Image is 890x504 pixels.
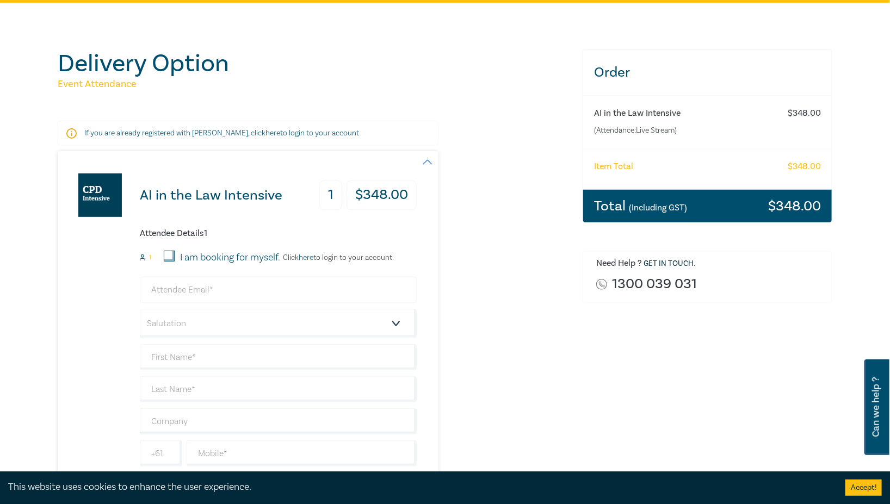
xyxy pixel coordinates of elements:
[596,258,824,269] h6: Need Help ? .
[140,408,417,434] input: Company
[149,254,151,262] small: 1
[768,199,821,213] h3: $ 348.00
[871,366,881,449] span: Can we help ?
[594,108,777,119] h6: AI in the Law Intensive
[140,376,417,402] input: Last Name*
[594,199,687,213] h3: Total
[612,277,697,291] a: 1300 039 031
[58,78,570,91] h5: Event Attendance
[629,202,687,213] small: (Including GST)
[140,440,182,466] input: +61
[644,259,694,269] a: Get in touch
[788,108,821,119] h6: $ 348.00
[58,49,570,78] h1: Delivery Option
[583,50,832,95] h3: Order
[845,480,882,496] button: Accept cookies
[8,480,829,494] div: This website uses cookies to enhance the user experience.
[299,253,313,263] a: here
[140,228,417,239] h6: Attendee Details 1
[84,128,412,139] p: If you are already registered with [PERSON_NAME], click to login to your account
[280,253,394,262] p: Click to login to your account.
[187,440,417,466] input: Mobile*
[78,173,122,217] img: AI in the Law Intensive
[140,344,417,370] input: First Name*
[319,181,342,210] h3: 1
[140,188,282,203] h3: AI in the Law Intensive
[265,128,280,138] a: here
[347,181,417,210] h3: $ 348.00
[788,161,821,172] h6: $ 348.00
[594,161,633,172] h6: Item Total
[140,277,417,303] input: Attendee Email*
[180,251,280,265] label: I am booking for myself.
[594,125,777,136] small: (Attendance: Live Stream )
